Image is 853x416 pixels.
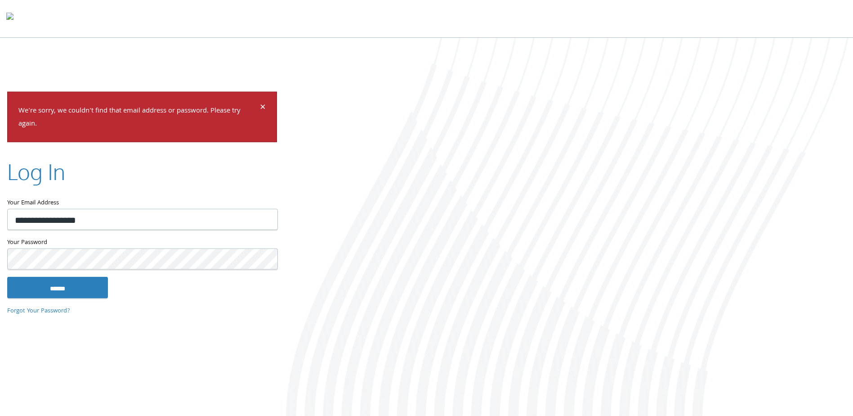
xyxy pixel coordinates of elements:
[18,105,259,131] p: We're sorry, we couldn't find that email address or password. Please try again.
[7,156,65,186] h2: Log In
[260,103,266,114] button: Dismiss alert
[6,9,13,27] img: todyl-logo-dark.svg
[7,237,277,248] label: Your Password
[7,306,70,316] a: Forgot Your Password?
[260,99,266,117] span: ×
